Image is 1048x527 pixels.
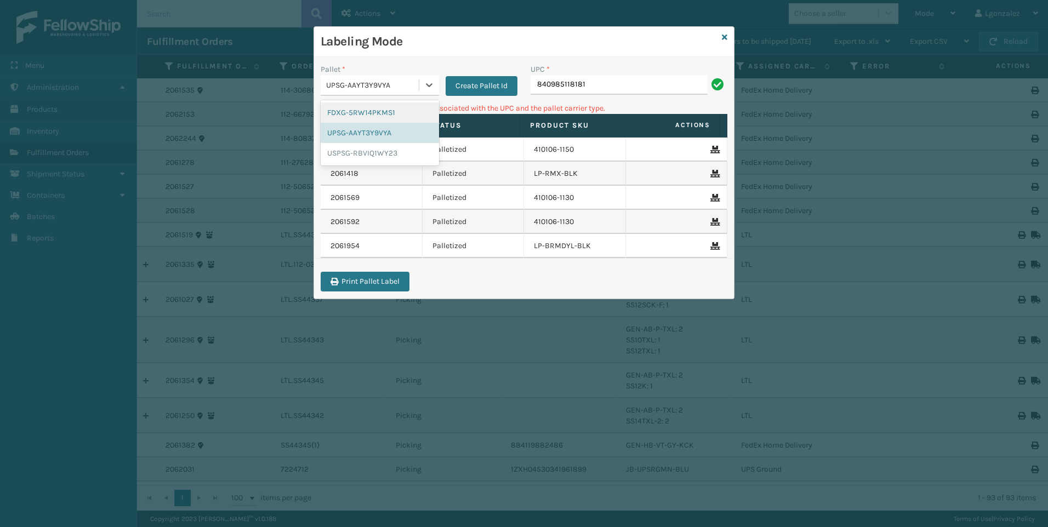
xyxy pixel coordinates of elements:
label: Status [430,121,510,130]
div: USPSG-RBVIQ1WY23 [321,143,439,163]
i: Remove From Pallet [710,194,717,202]
td: Palletized [423,234,525,258]
button: Create Pallet Id [446,76,517,96]
span: Actions [623,116,717,134]
td: 410106-1130 [524,210,626,234]
p: Can't find any fulfillment orders associated with the UPC and the pallet carrier type. [321,102,727,114]
i: Remove From Pallet [710,218,717,226]
i: Remove From Pallet [710,242,717,250]
td: 410106-1150 [524,138,626,162]
h3: Labeling Mode [321,33,717,50]
div: UPSG-AAYT3Y9VYA [326,79,420,91]
a: 2061592 [331,216,360,227]
button: Print Pallet Label [321,272,409,291]
i: Remove From Pallet [710,146,717,153]
a: 2061954 [331,240,360,251]
label: Pallet [321,64,345,75]
a: 2061418 [331,168,358,179]
td: Palletized [423,162,525,186]
div: FDXG-5RW14PKMS1 [321,102,439,123]
a: 2061569 [331,192,360,203]
td: Palletized [423,186,525,210]
label: UPC [531,64,550,75]
td: LP-BRMDYL-BLK [524,234,626,258]
i: Remove From Pallet [710,170,717,177]
td: Palletized [423,138,525,162]
td: Palletized [423,210,525,234]
td: 410106-1130 [524,186,626,210]
label: Product SKU [530,121,610,130]
td: LP-RMX-BLK [524,162,626,186]
div: UPSG-AAYT3Y9VYA [321,123,439,143]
